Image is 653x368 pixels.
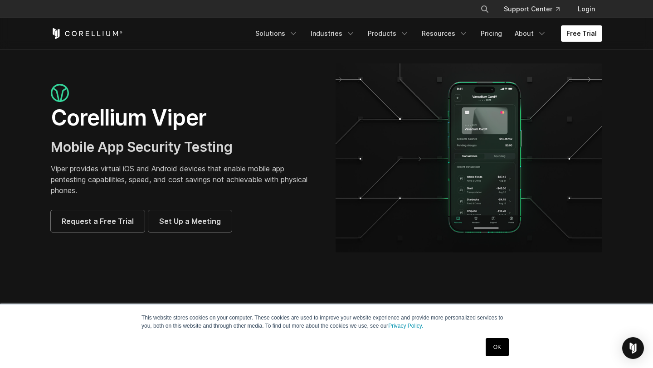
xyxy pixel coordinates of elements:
a: Resources [416,25,473,42]
a: Request a Free Trial [51,210,145,232]
a: Pricing [475,25,507,42]
a: OK [486,338,509,356]
img: viper_icon_large [51,84,69,102]
span: Request a Free Trial [62,216,134,227]
div: Open Intercom Messenger [622,337,644,359]
div: Navigation Menu [469,1,602,17]
button: Search [477,1,493,17]
span: Mobile App Security Testing [51,139,233,155]
span: Set Up a Meeting [159,216,221,227]
a: Corellium Home [51,28,123,39]
a: Support Center [497,1,567,17]
a: Login [570,1,602,17]
a: Set Up a Meeting [148,210,232,232]
a: Industries [305,25,361,42]
h1: Corellium Viper [51,104,317,131]
a: Solutions [250,25,303,42]
a: Free Trial [561,25,602,42]
a: Privacy Policy. [388,323,423,329]
p: This website stores cookies on your computer. These cookies are used to improve your website expe... [141,314,512,330]
a: Products [362,25,414,42]
div: Navigation Menu [250,25,602,42]
a: About [509,25,552,42]
p: Viper provides virtual iOS and Android devices that enable mobile app pentesting capabilities, sp... [51,163,317,196]
img: viper_hero [336,63,602,252]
